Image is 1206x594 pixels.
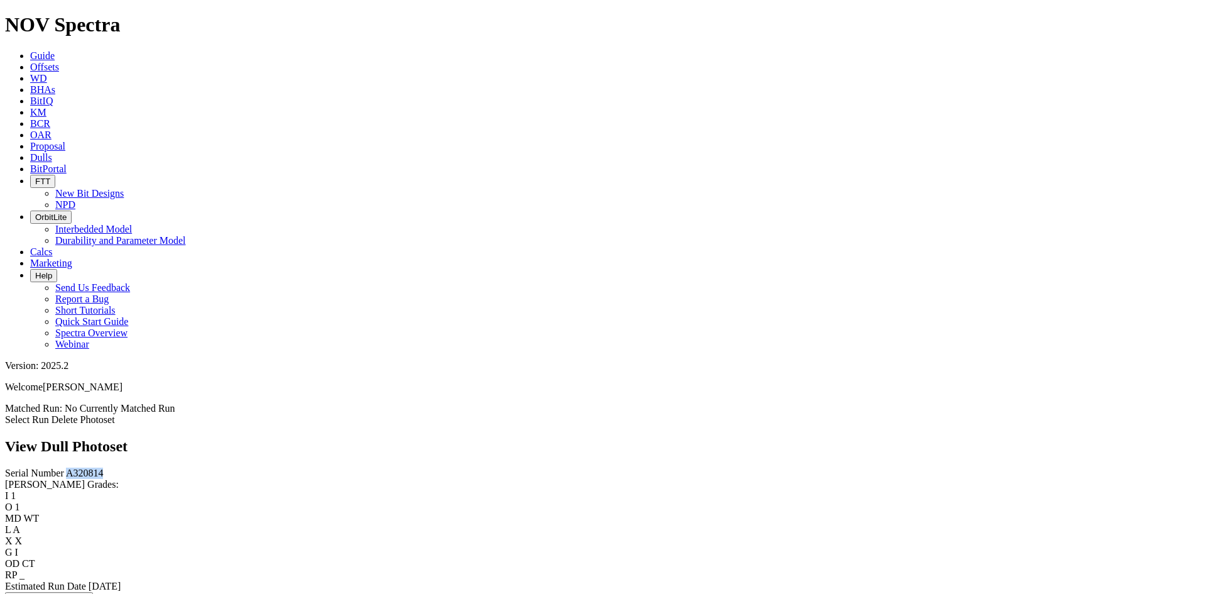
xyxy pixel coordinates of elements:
[5,547,13,558] label: G
[5,414,49,425] a: Select Run
[5,581,86,591] label: Estimated Run Date
[5,382,1201,393] p: Welcome
[55,199,75,210] a: NPD
[35,271,52,280] span: Help
[55,235,186,246] a: Durability and Parameter Model
[22,558,35,569] span: CT
[30,118,50,129] a: BCR
[19,569,24,580] span: _
[55,188,124,199] a: New Bit Designs
[30,246,53,257] a: Calcs
[35,177,50,186] span: FTT
[30,211,72,224] button: OrbitLite
[15,547,18,558] span: I
[5,490,8,501] label: I
[15,536,23,546] span: X
[55,224,132,234] a: Interbedded Model
[55,339,89,349] a: Webinar
[66,468,104,478] span: A320814
[30,152,52,163] a: Dulls
[5,479,1201,490] div: [PERSON_NAME] Grades:
[55,282,130,293] a: Send Us Feedback
[30,107,46,118] a: KM
[43,382,122,392] span: [PERSON_NAME]
[55,305,116,316] a: Short Tutorials
[5,438,1201,455] h2: View Dull Photoset
[15,502,20,512] span: 1
[55,294,109,304] a: Report a Bug
[30,258,72,268] a: Marketing
[30,50,55,61] a: Guide
[30,163,67,174] a: BitPortal
[30,62,59,72] a: Offsets
[52,414,115,425] a: Delete Photoset
[5,403,62,414] span: Matched Run:
[30,84,55,95] a: BHAs
[35,212,67,222] span: OrbitLite
[30,96,53,106] a: BitIQ
[5,13,1201,36] h1: NOV Spectra
[13,524,20,535] span: A
[89,581,121,591] span: [DATE]
[5,558,19,569] label: OD
[5,468,64,478] label: Serial Number
[5,502,13,512] label: O
[11,490,16,501] span: 1
[5,360,1201,371] div: Version: 2025.2
[30,175,55,188] button: FTT
[65,403,175,414] span: No Currently Matched Run
[30,129,52,140] a: OAR
[55,316,128,327] a: Quick Start Guide
[30,141,65,151] a: Proposal
[5,524,11,535] label: L
[30,73,47,84] a: WD
[5,513,21,524] label: MD
[55,327,128,338] a: Spectra Overview
[5,536,13,546] label: X
[5,569,17,580] label: RP
[30,269,57,282] button: Help
[24,513,40,524] span: WT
